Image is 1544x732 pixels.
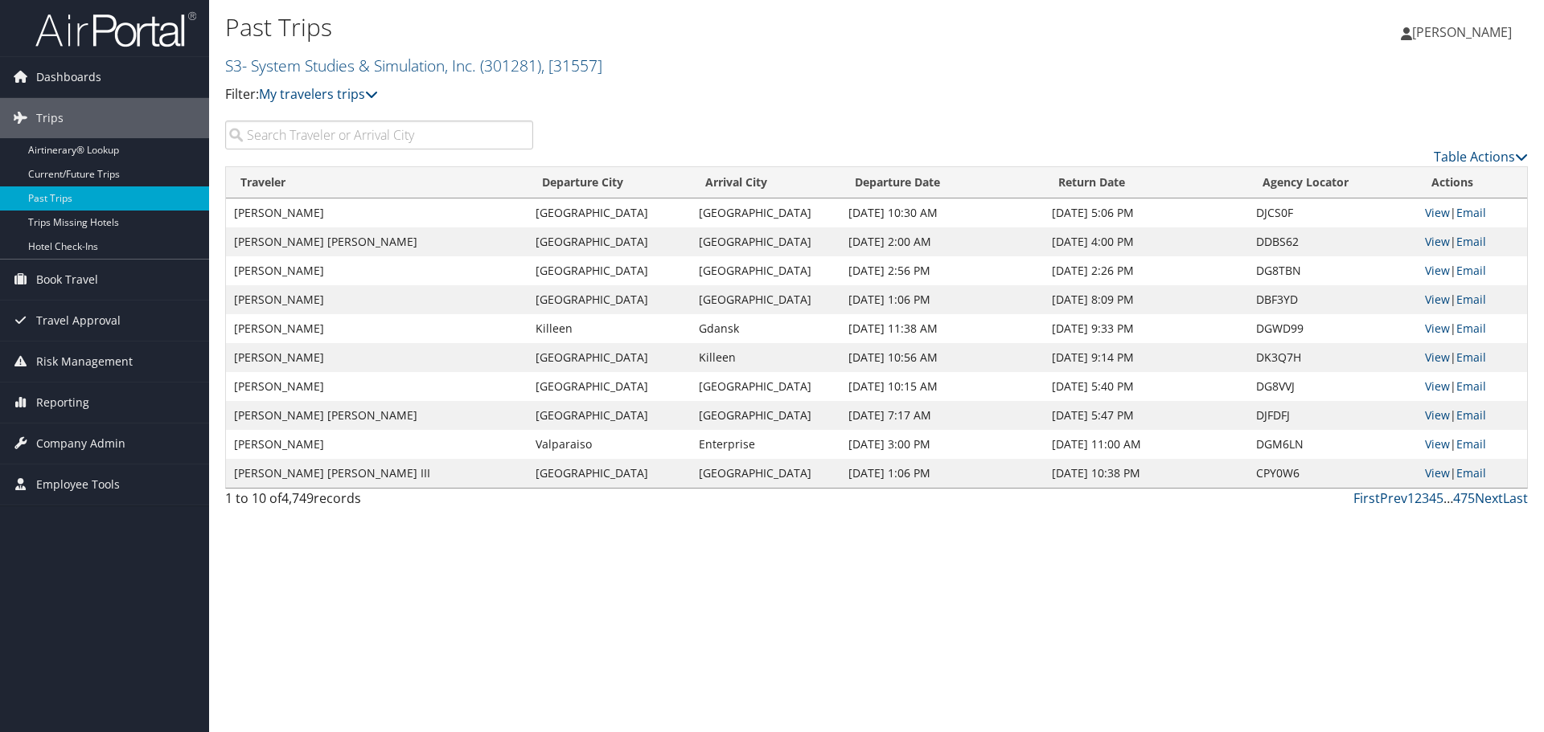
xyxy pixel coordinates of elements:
td: [DATE] 10:30 AM [840,198,1044,227]
a: Email [1456,436,1486,452]
td: | [1417,198,1527,227]
a: Email [1456,263,1486,278]
td: [GEOGRAPHIC_DATA] [691,401,840,430]
td: DDBS62 [1248,227,1417,256]
td: [GEOGRAPHIC_DATA] [528,372,691,401]
a: 3 [1422,489,1429,507]
td: [DATE] 1:06 PM [840,459,1044,488]
td: [DATE] 9:14 PM [1044,343,1247,372]
span: Travel Approval [36,301,121,341]
a: View [1425,234,1450,249]
span: Book Travel [36,260,98,300]
td: [GEOGRAPHIC_DATA] [691,372,840,401]
a: [PERSON_NAME] [1401,8,1528,56]
a: 475 [1453,489,1475,507]
td: [DATE] 4:00 PM [1044,227,1247,256]
td: [DATE] 2:00 AM [840,227,1044,256]
h1: Past Trips [225,10,1094,44]
a: Email [1456,205,1486,220]
td: [PERSON_NAME] [226,198,528,227]
td: Valparaiso [528,430,691,459]
a: Email [1456,378,1486,394]
td: [GEOGRAPHIC_DATA] [528,401,691,430]
td: | [1417,227,1527,256]
td: DK3Q7H [1248,343,1417,372]
td: [DATE] 5:40 PM [1044,372,1247,401]
td: [DATE] 5:06 PM [1044,198,1247,227]
td: [GEOGRAPHIC_DATA] [691,227,840,256]
td: DBF3YD [1248,285,1417,314]
td: [DATE] 10:38 PM [1044,459,1247,488]
td: [DATE] 1:06 PM [840,285,1044,314]
td: [GEOGRAPHIC_DATA] [528,198,691,227]
input: Search Traveler or Arrival City [225,121,533,149]
td: [GEOGRAPHIC_DATA] [691,285,840,314]
td: [GEOGRAPHIC_DATA] [528,227,691,256]
th: Return Date: activate to sort column ascending [1044,167,1247,198]
a: 1 [1407,489,1415,507]
a: My travelers trips [259,85,378,103]
td: | [1417,401,1527,430]
a: 5 [1436,489,1443,507]
a: Email [1456,292,1486,307]
td: Enterprise [691,430,840,459]
a: Prev [1380,489,1407,507]
td: | [1417,343,1527,372]
th: Agency Locator: activate to sort column ascending [1248,167,1417,198]
td: [PERSON_NAME] [226,372,528,401]
td: DG8VVJ [1248,372,1417,401]
td: [PERSON_NAME] [PERSON_NAME] [226,227,528,256]
a: View [1425,321,1450,336]
div: 1 to 10 of records [225,489,533,516]
a: View [1425,292,1450,307]
td: [DATE] 2:56 PM [840,256,1044,285]
td: [PERSON_NAME] [226,256,528,285]
td: [DATE] 7:17 AM [840,401,1044,430]
td: [GEOGRAPHIC_DATA] [528,459,691,488]
td: [PERSON_NAME] [PERSON_NAME] III [226,459,528,488]
td: DJCS0F [1248,198,1417,227]
td: [PERSON_NAME] [PERSON_NAME] [226,401,528,430]
td: [GEOGRAPHIC_DATA] [528,285,691,314]
a: View [1425,205,1450,220]
td: [DATE] 11:00 AM [1044,430,1247,459]
a: Last [1503,489,1528,507]
td: Killeen [691,343,840,372]
a: View [1425,263,1450,278]
span: 4,749 [281,489,314,507]
td: [DATE] 5:47 PM [1044,401,1247,430]
td: Gdansk [691,314,840,343]
span: , [ 31557 ] [541,55,602,76]
td: [PERSON_NAME] [226,343,528,372]
td: [DATE] 8:09 PM [1044,285,1247,314]
td: CPY0W6 [1248,459,1417,488]
a: 4 [1429,489,1436,507]
span: ( 301281 ) [480,55,541,76]
td: [GEOGRAPHIC_DATA] [691,459,840,488]
span: Dashboards [36,57,101,97]
a: 2 [1415,489,1422,507]
td: Killeen [528,314,691,343]
img: airportal-logo.png [35,10,196,48]
a: View [1425,407,1450,423]
span: … [1443,489,1453,507]
td: DGWD99 [1248,314,1417,343]
td: [GEOGRAPHIC_DATA] [528,256,691,285]
th: Traveler: activate to sort column ascending [226,167,528,198]
a: S3- System Studies & Simulation, Inc. [225,55,602,76]
td: | [1417,459,1527,488]
td: [PERSON_NAME] [226,430,528,459]
span: Reporting [36,382,89,423]
td: [GEOGRAPHIC_DATA] [691,198,840,227]
th: Departure Date: activate to sort column ascending [840,167,1044,198]
th: Actions [1417,167,1527,198]
td: [DATE] 10:56 AM [840,343,1044,372]
td: | [1417,372,1527,401]
a: Next [1475,489,1503,507]
td: [DATE] 2:26 PM [1044,256,1247,285]
a: Email [1456,465,1486,481]
span: Company Admin [36,423,125,464]
td: [GEOGRAPHIC_DATA] [691,256,840,285]
a: Email [1456,350,1486,365]
a: View [1425,436,1450,452]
